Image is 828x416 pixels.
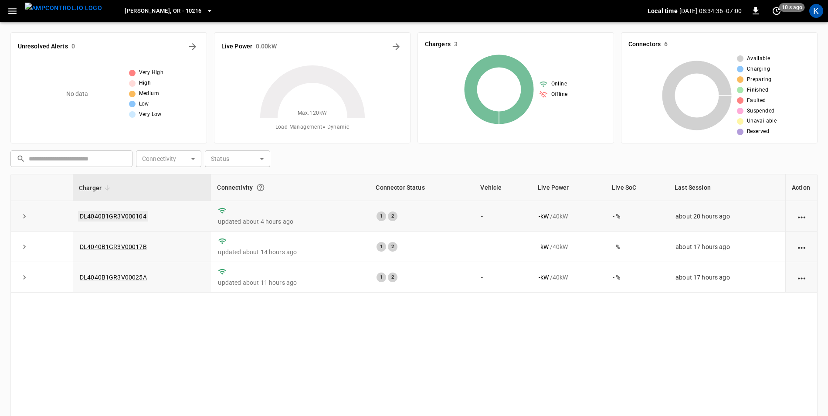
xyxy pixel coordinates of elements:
span: Charging [747,65,770,74]
div: 1 [377,242,386,252]
span: Faulted [747,96,766,105]
td: about 20 hours ago [669,201,785,232]
td: - % [606,201,669,232]
td: about 17 hours ago [669,262,785,293]
span: High [139,79,151,88]
span: Medium [139,89,159,98]
span: Preparing [747,75,772,84]
span: Reserved [747,127,769,136]
div: profile-icon [809,4,823,18]
span: Very High [139,68,164,77]
span: Finished [747,86,768,95]
p: updated about 4 hours ago [218,217,363,226]
td: - % [606,262,669,293]
span: Online [551,80,567,89]
th: Action [785,174,817,201]
button: expand row [18,271,31,284]
td: about 17 hours ago [669,232,785,262]
div: 2 [388,211,397,221]
span: [PERSON_NAME], OR - 10216 [125,6,201,16]
img: ampcontrol.io logo [25,3,102,14]
span: Load Management = Dynamic [275,123,350,132]
h6: Connectors [628,40,661,49]
button: [PERSON_NAME], OR - 10216 [121,3,216,20]
span: Very Low [139,110,162,119]
a: DL4040B1GR3V00017B [80,243,147,250]
div: 1 [377,273,386,282]
div: 2 [388,273,397,282]
p: - kW [539,273,549,282]
button: Connection between the charger and our software. [253,180,268,195]
p: No data [66,89,88,99]
div: 1 [377,211,386,221]
h6: 6 [664,40,668,49]
span: Offline [551,90,568,99]
p: - kW [539,212,549,221]
th: Last Session [669,174,785,201]
button: Energy Overview [389,40,403,54]
button: set refresh interval [770,4,784,18]
p: updated about 11 hours ago [218,278,363,287]
th: Vehicle [474,174,532,201]
div: action cell options [796,212,807,221]
a: DL4040B1GR3V000104 [78,211,148,222]
p: [DATE] 08:34:36 -07:00 [679,7,742,15]
h6: Unresolved Alerts [18,42,68,51]
td: - [474,232,532,262]
div: / 40 kW [539,212,599,221]
button: expand row [18,210,31,223]
div: action cell options [796,273,807,282]
a: DL4040B1GR3V00025A [80,274,147,281]
p: updated about 14 hours ago [218,248,363,256]
h6: Live Power [221,42,252,51]
div: 2 [388,242,397,252]
p: Local time [648,7,678,15]
span: Charger [79,183,113,193]
button: All Alerts [186,40,200,54]
span: Max. 120 kW [298,109,327,118]
span: 10 s ago [779,3,805,12]
th: Connector Status [370,174,474,201]
span: Low [139,100,149,109]
div: / 40 kW [539,242,599,251]
div: / 40 kW [539,273,599,282]
h6: Chargers [425,40,451,49]
h6: 0 [71,42,75,51]
span: Unavailable [747,117,777,126]
span: Available [747,55,770,63]
div: Connectivity [217,180,363,195]
th: Live Power [532,174,606,201]
p: - kW [539,242,549,251]
span: Suspended [747,107,775,116]
th: Live SoC [606,174,669,201]
td: - [474,262,532,293]
td: - % [606,232,669,262]
h6: 0.00 kW [256,42,277,51]
h6: 3 [454,40,458,49]
button: expand row [18,240,31,253]
div: action cell options [796,242,807,251]
td: - [474,201,532,232]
